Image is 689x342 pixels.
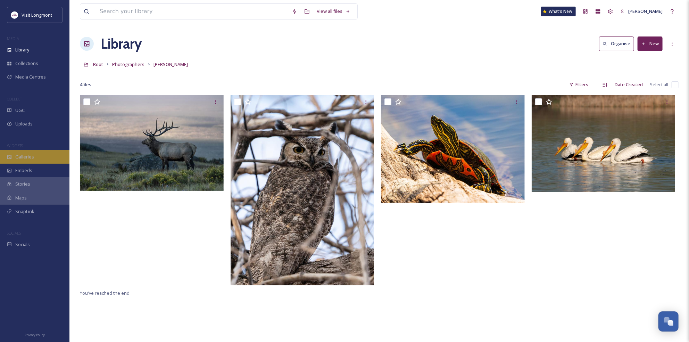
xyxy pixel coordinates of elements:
img: Pelicans-Alan-Murakami.jpg [532,95,675,192]
span: Galleries [15,154,34,160]
span: Media Centres [15,74,46,80]
span: COLLECT [7,96,22,101]
img: longmont.jpg [11,11,18,18]
img: Tu1rtle.jpg [381,95,525,203]
span: WIDGETS [7,143,23,148]
a: Root [93,60,103,68]
a: View all files [313,5,354,18]
span: Select all [650,81,668,88]
div: Filters [566,78,592,91]
span: 4 file s [80,81,91,88]
span: Root [93,61,103,67]
a: Privacy Policy [25,330,45,339]
span: Embeds [15,167,32,174]
span: [PERSON_NAME] [628,8,663,14]
span: SOCIALS [7,230,21,236]
span: Uploads [15,121,33,127]
img: dew on the chin1_.JPG [80,95,224,191]
span: Library [15,47,29,53]
button: Organise [599,36,634,51]
span: [PERSON_NAME] [153,61,188,67]
a: [PERSON_NAME] [617,5,666,18]
span: You've reached the end [80,290,130,296]
div: Date Created [611,78,646,91]
span: Photographers [112,61,144,67]
img: Great Horned Owl Pre-Framed1.JPEG [231,95,374,285]
a: Library [101,33,142,54]
a: What's New [541,7,576,16]
span: SnapLink [15,208,34,215]
span: Collections [15,60,38,67]
button: Open Chat [658,311,679,332]
a: Organise [599,36,638,51]
span: Stories [15,181,30,187]
button: New [638,36,663,51]
span: Maps [15,195,27,201]
span: MEDIA [7,36,19,41]
span: UGC [15,107,25,114]
span: Socials [15,241,30,248]
input: Search your library [96,4,288,19]
span: Visit Longmont [22,12,52,18]
span: Privacy Policy [25,333,45,337]
a: [PERSON_NAME] [153,60,188,68]
a: Photographers [112,60,144,68]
